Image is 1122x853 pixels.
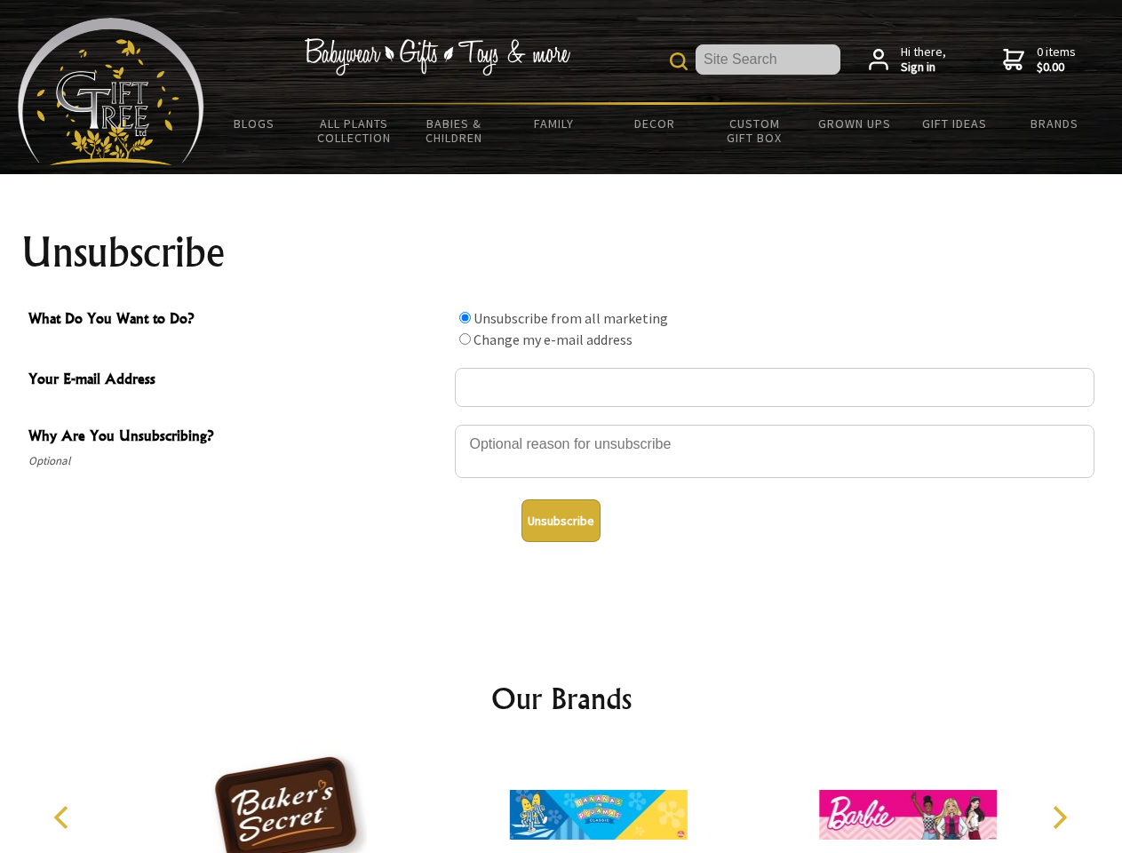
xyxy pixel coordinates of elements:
[1003,44,1076,76] a: 0 items$0.00
[604,105,704,142] a: Decor
[304,38,570,76] img: Babywear - Gifts - Toys & more
[459,333,471,345] input: What Do You Want to Do?
[404,105,505,156] a: Babies & Children
[696,44,840,75] input: Site Search
[901,60,946,76] strong: Sign in
[670,52,688,70] img: product search
[473,331,633,348] label: Change my e-mail address
[1037,44,1076,76] span: 0 items
[455,368,1094,407] input: Your E-mail Address
[28,307,446,333] span: What Do You Want to Do?
[901,44,946,76] span: Hi there,
[36,677,1087,720] h2: Our Brands
[28,450,446,472] span: Optional
[473,309,668,327] label: Unsubscribe from all marketing
[459,312,471,323] input: What Do You Want to Do?
[704,105,805,156] a: Custom Gift Box
[204,105,305,142] a: BLOGS
[455,425,1094,478] textarea: Why Are You Unsubscribing?
[904,105,1005,142] a: Gift Ideas
[521,499,601,542] button: Unsubscribe
[305,105,405,156] a: All Plants Collection
[21,231,1102,274] h1: Unsubscribe
[804,105,904,142] a: Grown Ups
[505,105,605,142] a: Family
[28,425,446,450] span: Why Are You Unsubscribing?
[1039,798,1078,837] button: Next
[18,18,204,165] img: Babyware - Gifts - Toys and more...
[44,798,84,837] button: Previous
[1005,105,1105,142] a: Brands
[28,368,446,394] span: Your E-mail Address
[1037,60,1076,76] strong: $0.00
[869,44,946,76] a: Hi there,Sign in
